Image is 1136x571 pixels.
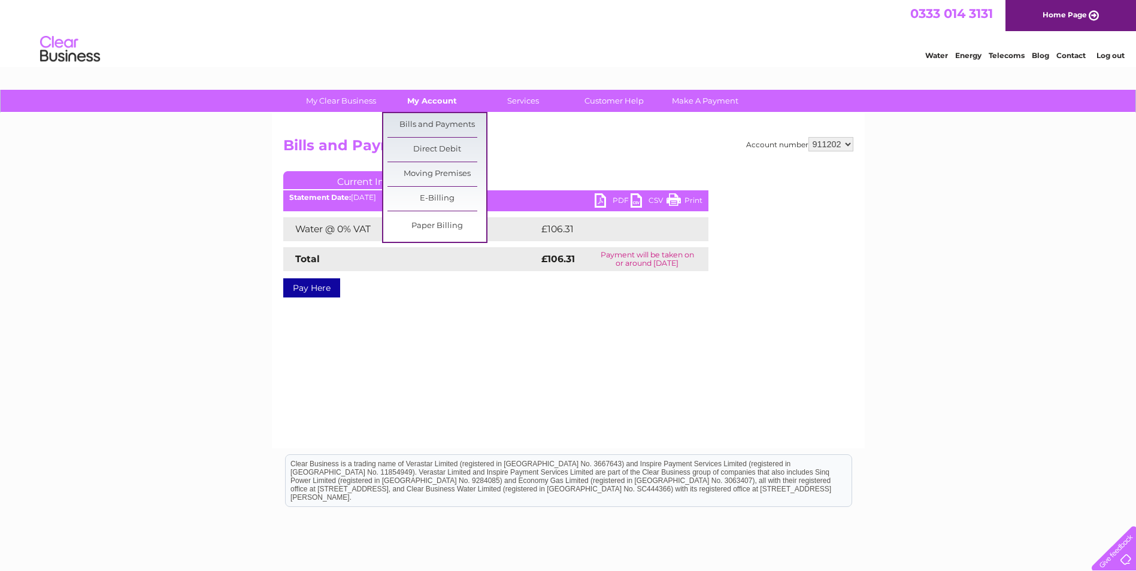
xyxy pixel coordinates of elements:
td: £106.31 [538,217,686,241]
a: Make A Payment [656,90,755,112]
h2: Bills and Payments [283,137,853,160]
a: Print [667,193,702,211]
a: Pay Here [283,278,340,297]
strong: Total [295,253,320,265]
a: Bills and Payments [387,113,486,137]
strong: £106.31 [541,253,575,265]
img: logo.png [40,31,101,68]
a: Customer Help [565,90,664,112]
div: Clear Business is a trading name of Verastar Limited (registered in [GEOGRAPHIC_DATA] No. 3667643... [286,7,852,58]
a: E-Billing [387,187,486,211]
a: Direct Debit [387,138,486,162]
a: My Account [383,90,481,112]
div: Account number [746,137,853,151]
td: Payment will be taken on or around [DATE] [586,247,708,271]
a: Moving Premises [387,162,486,186]
a: Blog [1032,51,1049,60]
a: PDF [595,193,631,211]
a: Contact [1056,51,1086,60]
a: Current Invoice [283,171,463,189]
a: Energy [955,51,981,60]
b: Statement Date: [289,193,351,202]
a: 0333 014 3131 [910,6,993,21]
a: Log out [1096,51,1125,60]
td: Water @ 0% VAT [283,217,538,241]
a: Telecoms [989,51,1025,60]
div: [DATE] [283,193,708,202]
a: Paper Billing [387,214,486,238]
a: Water [925,51,948,60]
a: Services [474,90,572,112]
a: CSV [631,193,667,211]
a: My Clear Business [292,90,390,112]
